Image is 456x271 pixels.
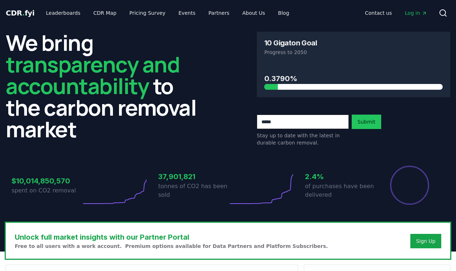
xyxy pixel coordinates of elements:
h3: Unlock full market insights with our Partner Portal [15,232,328,243]
a: About Us [237,6,271,19]
h2: We bring to the carbon removal market [6,32,199,140]
h3: 0.3790% [264,73,443,84]
span: CDR fyi [6,9,35,17]
a: Events [173,6,201,19]
a: Leaderboards [40,6,86,19]
p: spent on CO2 removal [12,186,81,195]
h3: 37,901,821 [158,171,228,182]
p: Progress to 2050 [264,49,443,56]
p: Free to all users with a work account. Premium options available for Data Partners and Platform S... [15,243,328,250]
nav: Main [40,6,295,19]
button: Sign Up [410,234,441,248]
h3: 2.4% [305,171,375,182]
a: CDR Map [88,6,122,19]
p: of purchases have been delivered [305,182,375,199]
a: Log in [399,6,433,19]
a: Contact us [359,6,398,19]
a: Sign Up [416,237,436,245]
div: Percentage of sales delivered [389,165,430,205]
a: CDR.fyi [6,8,35,18]
h3: 10 Gigaton Goal [264,39,317,46]
button: Submit [352,115,381,129]
a: Blog [272,6,295,19]
h3: $10,014,850,570 [12,176,81,186]
span: Log in [405,9,427,17]
p: Stay up to date with the latest in durable carbon removal. [257,132,349,146]
a: Partners [203,6,235,19]
a: Pricing Survey [124,6,171,19]
p: tonnes of CO2 has been sold [158,182,228,199]
span: . [22,9,25,17]
span: transparency and accountability [6,49,179,101]
nav: Main [359,6,433,19]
